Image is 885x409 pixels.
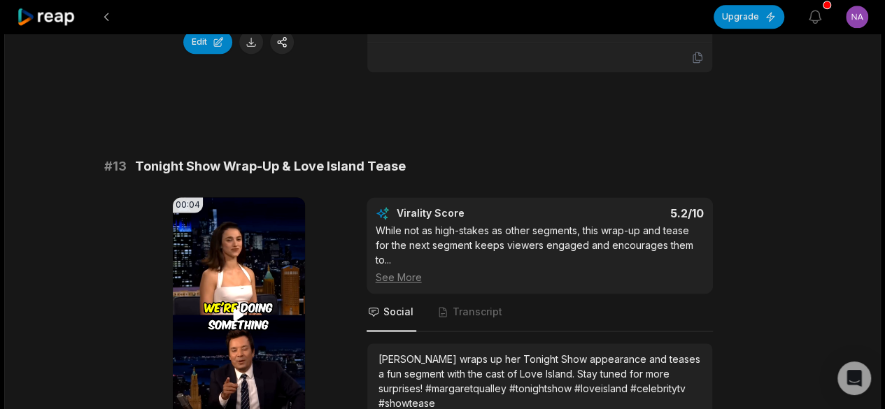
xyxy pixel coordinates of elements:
div: While not as high-stakes as other segments, this wrap-up and tease for the next segment keeps vie... [376,223,704,285]
button: Upgrade [714,5,784,29]
nav: Tabs [367,294,713,331]
span: Tonight Show Wrap-Up & Love Island Tease [135,157,406,176]
span: Social [383,305,413,319]
div: 5.2 /10 [553,206,704,220]
div: See More [376,270,704,285]
button: Edit [183,30,232,54]
span: # 13 [104,157,127,176]
div: Virality Score [397,206,547,220]
span: Transcript [453,305,502,319]
div: Open Intercom Messenger [837,361,871,395]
